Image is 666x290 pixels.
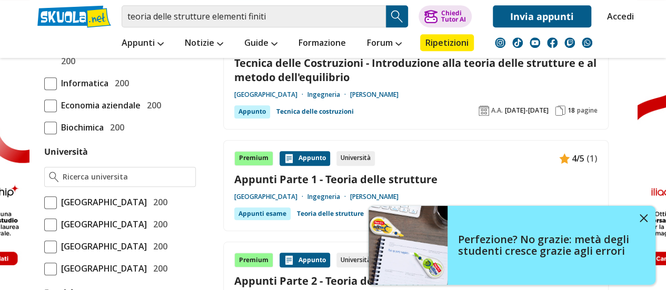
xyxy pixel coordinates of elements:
[577,106,598,115] span: pagine
[119,34,166,53] a: Appunti
[280,151,330,166] div: Appunto
[572,152,584,165] span: 4/5
[458,234,632,257] h4: Perfezione? No grazie: metà degli studenti cresce grazie agli errori
[441,10,465,23] div: Chiedi Tutor AI
[297,207,364,220] a: Teoria delle strutture
[234,56,598,84] a: Tecnica delle Costruzioni - Introduzione alla teoria delle strutture e al metodo dell'equilibrio
[234,151,273,166] div: Premium
[495,37,505,48] img: instagram
[555,105,565,116] img: Pagine
[364,34,404,53] a: Forum
[57,54,75,68] span: 200
[419,5,472,27] button: ChiediTutor AI
[350,193,399,201] a: [PERSON_NAME]
[57,98,141,112] span: Economia aziendale
[57,239,147,253] span: [GEOGRAPHIC_DATA]
[587,152,598,165] span: (1)
[57,121,104,134] span: Biochimica
[607,5,629,27] a: Accedi
[234,274,598,288] a: Appunti Parte 2 - Teoria delle strutture
[559,153,570,164] img: Appunti contenuto
[386,5,408,27] button: Search Button
[284,255,294,265] img: Appunti contenuto
[530,37,540,48] img: youtube
[582,37,592,48] img: WhatsApp
[276,105,354,118] a: Tecnica delle costruzioni
[106,121,124,134] span: 200
[149,239,167,253] span: 200
[284,153,294,164] img: Appunti contenuto
[44,146,88,157] label: Università
[336,151,375,166] div: Università
[143,98,161,112] span: 200
[234,253,273,267] div: Premium
[49,172,59,182] img: Ricerca universita
[234,91,307,99] a: [GEOGRAPHIC_DATA]
[182,34,226,53] a: Notizie
[234,207,291,220] div: Appunti esame
[491,106,503,115] span: A.A.
[234,105,270,118] div: Appunto
[296,34,349,53] a: Formazione
[389,8,405,24] img: Cerca appunti, riassunti o versioni
[149,262,167,275] span: 200
[568,106,575,115] span: 18
[336,253,375,267] div: Università
[307,91,350,99] a: Ingegneria
[57,195,147,209] span: [GEOGRAPHIC_DATA]
[111,76,129,90] span: 200
[564,37,575,48] img: twitch
[512,37,523,48] img: tiktok
[234,172,598,186] a: Appunti Parte 1 - Teoria delle strutture
[57,262,147,275] span: [GEOGRAPHIC_DATA]
[57,76,108,90] span: Informatica
[307,193,350,201] a: Ingegneria
[350,91,399,99] a: [PERSON_NAME]
[149,217,167,231] span: 200
[234,193,307,201] a: [GEOGRAPHIC_DATA]
[369,206,655,285] a: Perfezione? No grazie: metà degli studenti cresce grazie agli errori
[505,106,549,115] span: [DATE]-[DATE]
[57,217,147,231] span: [GEOGRAPHIC_DATA]
[420,34,474,51] a: Ripetizioni
[63,172,191,182] input: Ricerca universita
[149,195,167,209] span: 200
[547,37,558,48] img: facebook
[640,214,648,222] img: close
[122,5,386,27] input: Cerca appunti, riassunti o versioni
[479,105,489,116] img: Anno accademico
[493,5,591,27] a: Invia appunti
[242,34,280,53] a: Guide
[280,253,330,267] div: Appunto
